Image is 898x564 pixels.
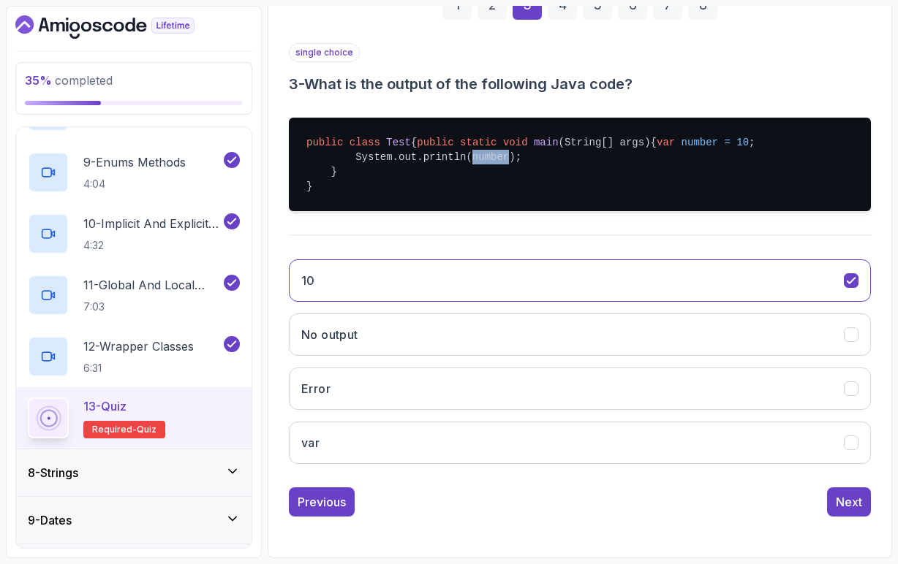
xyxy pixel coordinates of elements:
[28,275,240,316] button: 11-Global And Local Variables7:03
[289,487,355,517] button: Previous
[460,137,497,148] span: static
[417,137,453,148] span: public
[16,449,252,496] button: 8-Strings
[301,272,315,289] h3: 10
[83,300,221,314] p: 7:03
[298,493,346,511] div: Previous
[386,137,411,148] span: Test
[289,43,360,62] p: single choice
[83,397,127,415] p: 13 - Quiz
[827,487,871,517] button: Next
[28,464,78,481] h3: 8 - Strings
[836,493,862,511] div: Next
[83,238,221,253] p: 4:32
[736,137,749,148] span: 10
[83,361,194,376] p: 6:31
[15,15,228,39] a: Dashboard
[559,137,651,148] span: (String[] args)
[289,313,871,356] button: No output
[83,276,221,294] p: 11 - Global And Local Variables
[289,367,871,410] button: Error
[306,137,343,148] span: public
[534,137,559,148] span: main
[301,380,331,397] h3: Error
[28,213,240,254] button: 10-Implicit And Explicit Type Casting4:32
[289,422,871,464] button: var
[16,497,252,544] button: 9-Dates
[28,397,240,438] button: 13-QuizRequired-quiz
[28,336,240,377] button: 12-Wrapper Classes6:31
[28,511,72,529] h3: 9 - Dates
[83,338,194,355] p: 12 - Wrapper Classes
[83,177,186,191] p: 4:04
[289,74,871,94] h3: 3 - What is the output of the following Java code?
[301,326,358,343] h3: No output
[350,137,380,148] span: class
[289,259,871,302] button: 10
[503,137,528,148] span: void
[25,73,52,88] span: 35 %
[83,153,186,171] p: 9 - Enums Methods
[724,137,730,148] span: =
[657,137,675,148] span: var
[682,137,718,148] span: number
[301,434,320,451] h3: var
[92,424,137,435] span: Required-
[83,215,221,232] p: 10 - Implicit And Explicit Type Casting
[28,152,240,193] button: 9-Enums Methods4:04
[25,73,113,88] span: completed
[137,424,156,435] span: quiz
[289,118,871,211] pre: { { ; System.out.println(number); } }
